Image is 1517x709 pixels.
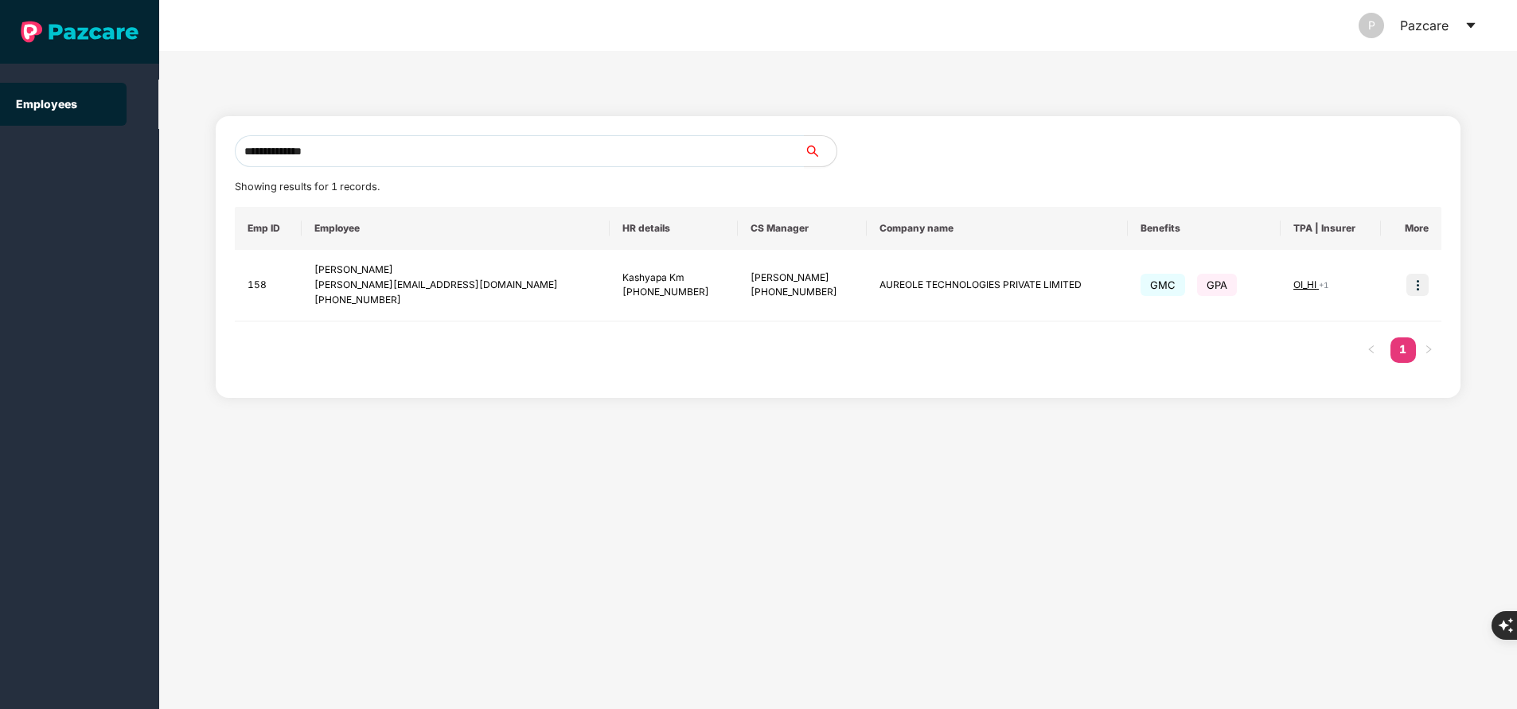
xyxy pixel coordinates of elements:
[1359,337,1384,363] li: Previous Page
[867,207,1128,250] th: Company name
[1197,274,1237,296] span: GPA
[16,97,77,111] a: Employees
[314,293,597,308] div: [PHONE_NUMBER]
[1416,337,1441,363] li: Next Page
[867,250,1128,321] td: AUREOLE TECHNOLOGIES PRIVATE LIMITED
[314,278,597,293] div: [PERSON_NAME][EMAIL_ADDRESS][DOMAIN_NAME]
[235,181,380,193] span: Showing results for 1 records.
[235,250,302,321] td: 158
[622,271,726,286] div: Kashyapa Km
[738,207,867,250] th: CS Manager
[610,207,739,250] th: HR details
[1390,337,1416,363] li: 1
[1281,207,1381,250] th: TPA | Insurer
[1128,207,1281,250] th: Benefits
[1390,337,1416,361] a: 1
[751,285,854,300] div: [PHONE_NUMBER]
[804,145,836,158] span: search
[235,207,302,250] th: Emp ID
[314,263,597,278] div: [PERSON_NAME]
[1367,345,1376,354] span: left
[1359,337,1384,363] button: left
[302,207,610,250] th: Employee
[1464,19,1477,32] span: caret-down
[751,271,854,286] div: [PERSON_NAME]
[804,135,837,167] button: search
[1406,274,1429,296] img: icon
[1416,337,1441,363] button: right
[1381,207,1441,250] th: More
[622,285,726,300] div: [PHONE_NUMBER]
[1424,345,1433,354] span: right
[1319,280,1328,290] span: + 1
[1368,13,1375,38] span: P
[1293,279,1319,290] span: OI_HI
[1141,274,1185,296] span: GMC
